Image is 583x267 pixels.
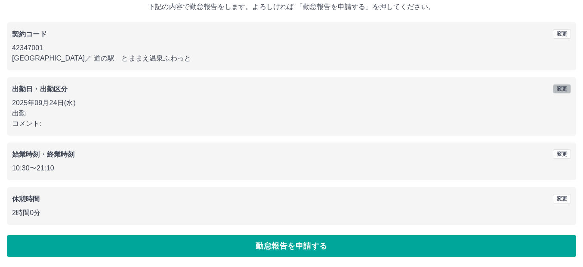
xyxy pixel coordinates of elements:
[553,84,571,94] button: 変更
[12,151,74,158] b: 始業時刻・終業時刻
[553,149,571,159] button: 変更
[553,29,571,39] button: 変更
[12,85,68,93] b: 出勤日・出勤区分
[12,30,47,38] b: 契約コード
[12,118,571,129] p: コメント:
[12,195,40,203] b: 休憩時間
[12,108,571,118] p: 出勤
[12,43,571,53] p: 42347001
[12,98,571,108] p: 2025年09月24日(水)
[12,208,571,218] p: 2時間0分
[12,163,571,173] p: 10:30 〜 21:10
[12,53,571,64] p: [GEOGRAPHIC_DATA] ／ 道の駅 とままえ温泉ふわっと
[7,235,576,257] button: 勤怠報告を申請する
[7,2,576,12] p: 下記の内容で勤怠報告をします。よろしければ 「勤怠報告を申請する」を押してください。
[553,194,571,203] button: 変更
